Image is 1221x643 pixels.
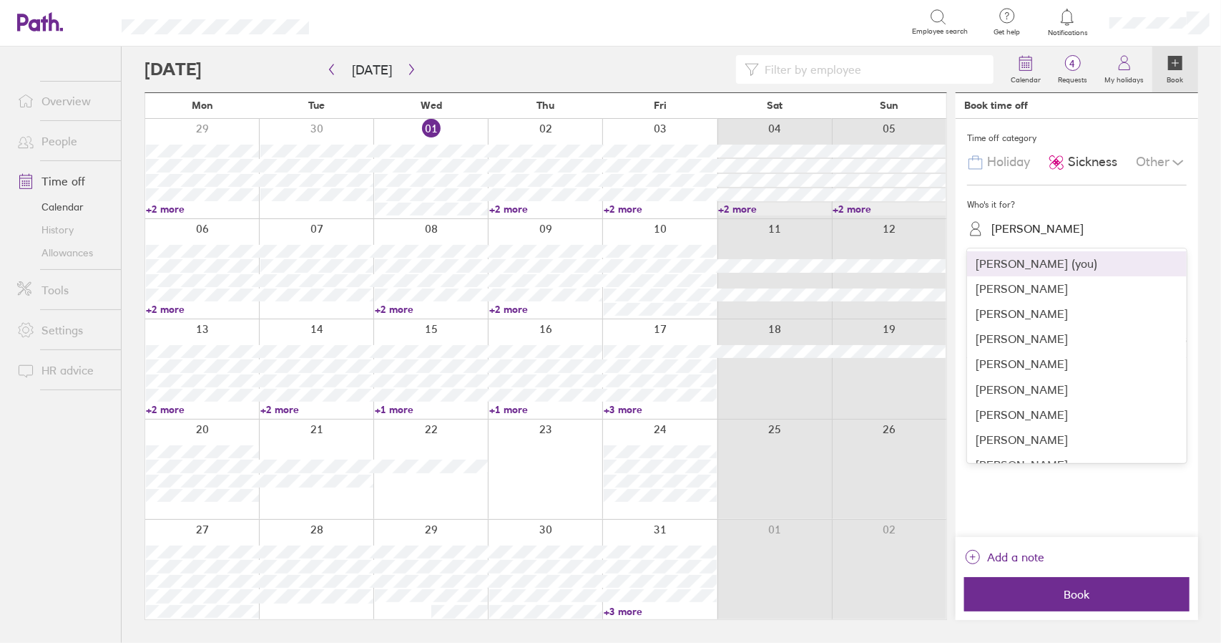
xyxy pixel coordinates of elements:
a: Calendar [6,195,121,218]
span: Mon [192,100,213,111]
label: My holidays [1096,72,1152,84]
div: [PERSON_NAME] [967,377,1187,402]
div: [PERSON_NAME] [967,402,1187,427]
div: [PERSON_NAME] [991,222,1084,236]
span: Sun [880,100,898,111]
a: People [6,127,121,155]
span: Wed [421,100,442,111]
a: 4Requests [1049,47,1096,92]
a: Calendar [1002,47,1049,92]
span: Add a note [987,546,1044,569]
span: Book [974,588,1180,601]
div: Search [348,15,384,28]
a: Overview [6,87,121,115]
a: +2 more [604,203,717,216]
a: +2 more [375,303,488,316]
div: [PERSON_NAME] [967,352,1187,377]
a: +2 more [833,203,946,216]
a: Notifications [1044,7,1091,37]
span: Tue [308,100,325,111]
a: Time off [6,167,121,195]
div: Time off category [967,127,1187,149]
div: [PERSON_NAME] [967,276,1187,301]
a: History [6,218,121,241]
button: Book [964,577,1190,611]
a: +3 more [604,605,717,618]
input: Filter by employee [759,56,985,83]
div: Who's it for? [967,194,1187,216]
span: Employee search [912,27,968,36]
div: Book time off [964,100,1028,111]
a: My holidays [1096,47,1152,92]
button: Add a note [964,546,1044,569]
label: Calendar [1002,72,1049,84]
div: [PERSON_NAME] [967,427,1187,453]
a: Tools [6,276,121,304]
label: Requests [1049,72,1096,84]
div: [PERSON_NAME] (you) [967,251,1187,276]
span: Thu [536,100,554,111]
a: +2 more [260,403,373,416]
div: Other [1136,149,1187,176]
div: [PERSON_NAME] [967,301,1187,327]
a: Book [1152,47,1198,92]
button: [DATE] [340,58,403,82]
span: Get help [984,28,1030,37]
div: [PERSON_NAME] [967,327,1187,352]
div: [PERSON_NAME] [967,453,1187,478]
a: +1 more [489,403,602,416]
span: Notifications [1044,29,1091,37]
a: +3 more [604,403,717,416]
span: Fri [654,100,667,111]
a: +1 more [375,403,488,416]
a: +2 more [489,303,602,316]
a: +2 more [718,203,831,216]
a: +2 more [146,403,259,416]
span: 4 [1049,58,1096,69]
span: Sat [767,100,783,111]
a: HR advice [6,356,121,385]
a: +2 more [146,203,259,216]
a: +2 more [146,303,259,316]
a: Allowances [6,241,121,264]
span: Holiday [987,155,1030,170]
a: Settings [6,316,121,344]
a: +2 more [489,203,602,216]
span: Sickness [1068,155,1117,170]
label: Book [1159,72,1192,84]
